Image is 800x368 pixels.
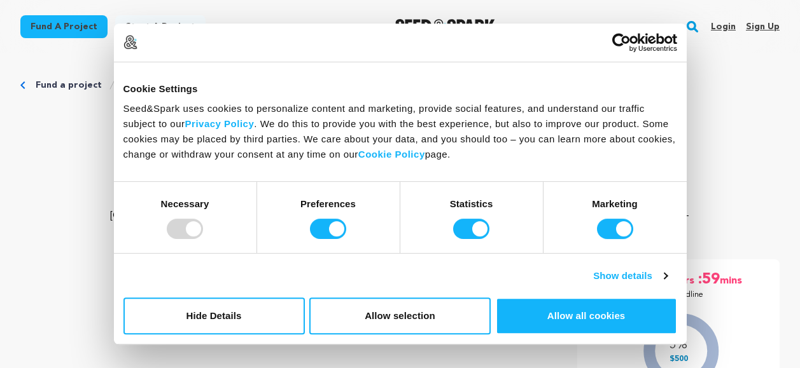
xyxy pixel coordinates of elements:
[20,153,780,168] p: [GEOGRAPHIC_DATA], [GEOGRAPHIC_DATA] | Film Feature
[123,101,677,162] div: Seed&Spark uses cookies to personalize content and marketing, provide social features, and unders...
[566,33,677,52] a: Usercentrics Cookiebot - opens in a new window
[496,297,677,334] button: Allow all cookies
[20,168,780,183] p: Documentary, Nature
[115,15,206,38] a: Start a project
[592,198,638,209] strong: Marketing
[185,118,255,129] a: Privacy Policy
[358,149,425,160] a: Cookie Policy
[20,79,780,92] div: Breadcrumb
[161,198,209,209] strong: Necessary
[300,198,356,209] strong: Preferences
[20,112,780,142] p: The Tiger Widows
[20,15,108,38] a: Fund a project
[123,297,305,334] button: Hide Details
[96,193,703,239] p: A gripping documentary feature about human survival, resilience and hope against all odds in the ...
[395,19,495,34] a: Seed&Spark Homepage
[36,79,102,92] a: Fund a project
[123,81,677,97] div: Cookie Settings
[123,35,137,49] img: logo
[593,268,667,283] a: Show details
[450,198,493,209] strong: Statistics
[679,269,697,290] span: hrs
[720,269,745,290] span: mins
[309,297,491,334] button: Allow selection
[711,17,736,37] a: Login
[746,17,780,37] a: Sign up
[395,19,495,34] img: Seed&Spark Logo Dark Mode
[697,269,720,290] span: :59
